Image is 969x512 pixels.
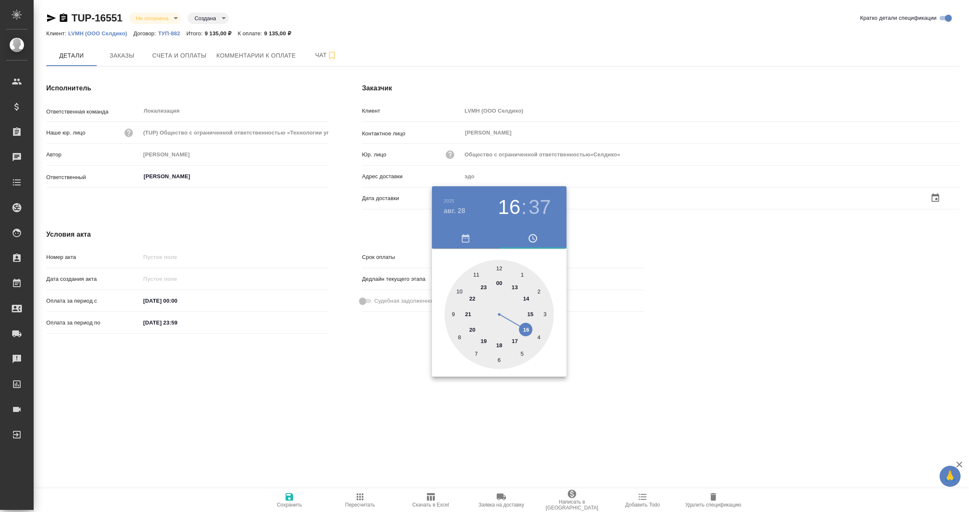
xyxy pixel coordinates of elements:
[444,198,454,203] button: 2025
[521,195,527,219] h3: :
[529,195,551,219] button: 37
[444,206,465,216] button: авг. 28
[498,195,520,219] button: 16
